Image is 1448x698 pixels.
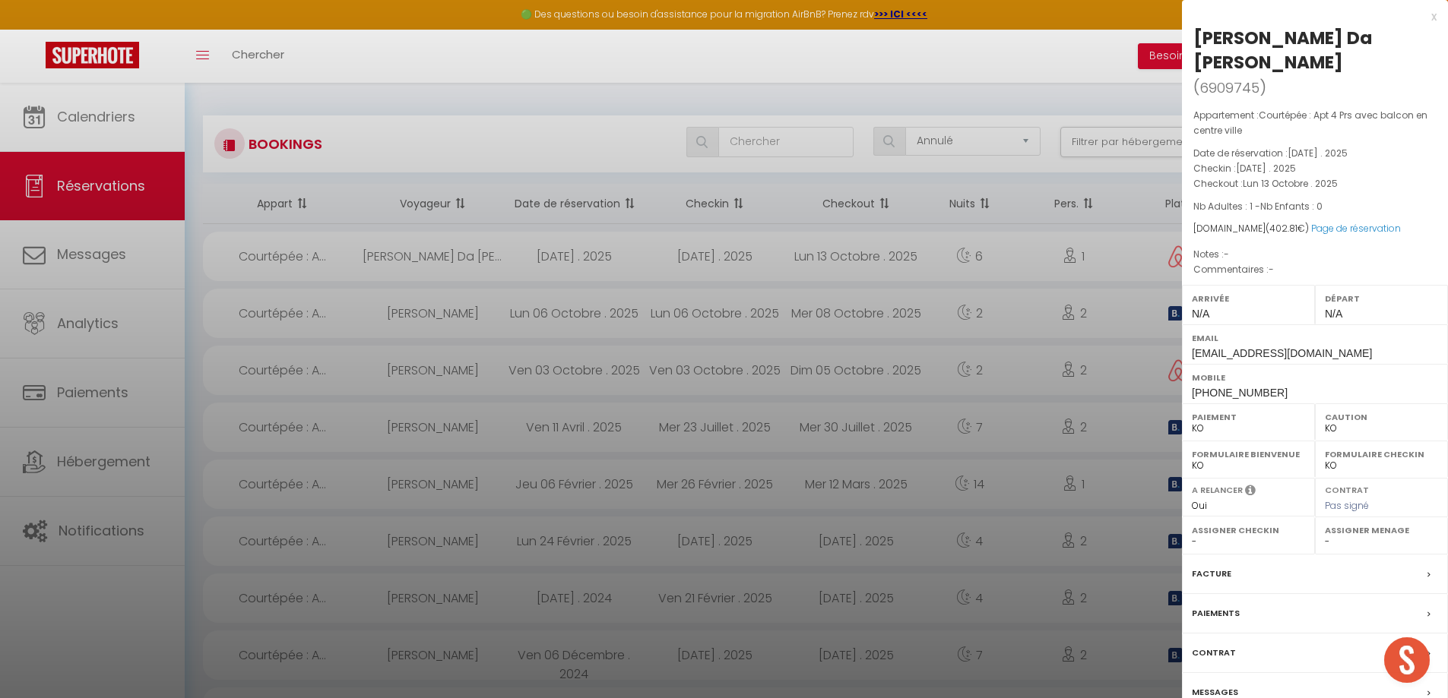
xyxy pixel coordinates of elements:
p: Checkout : [1193,176,1437,191]
p: Commentaires : [1193,262,1437,277]
div: Ouvrir le chat [1384,637,1430,683]
label: Assigner Checkin [1192,523,1305,538]
span: N/A [1192,308,1209,320]
label: Départ [1325,291,1438,306]
label: Paiement [1192,409,1305,425]
label: Arrivée [1192,291,1305,306]
span: - [1269,263,1274,276]
p: Notes : [1193,247,1437,262]
i: Sélectionner OUI si vous souhaiter envoyer les séquences de messages post-checkout [1245,484,1256,501]
p: Checkin : [1193,161,1437,176]
label: Email [1192,330,1438,346]
span: [DATE] . 2025 [1288,147,1348,159]
span: - [1224,248,1229,261]
div: [PERSON_NAME] Da [PERSON_NAME] [1193,26,1437,74]
label: Contrat [1325,484,1369,494]
p: Appartement : [1193,108,1437,138]
p: Date de réservation : [1193,146,1437,161]
label: Paiements [1192,605,1240,621]
a: Page de réservation [1311,222,1401,235]
span: [PHONE_NUMBER] [1192,387,1288,399]
div: [DOMAIN_NAME] [1193,222,1437,236]
label: A relancer [1192,484,1243,497]
span: [DATE] . 2025 [1236,162,1296,175]
span: Pas signé [1325,499,1369,512]
label: Contrat [1192,645,1236,661]
span: Nb Enfants : 0 [1260,200,1323,213]
span: [EMAIL_ADDRESS][DOMAIN_NAME] [1192,347,1372,359]
span: Nb Adultes : 1 - [1193,200,1323,213]
span: N/A [1325,308,1342,320]
span: 402.81 [1269,222,1297,235]
label: Formulaire Bienvenue [1192,447,1305,462]
span: Lun 13 Octobre . 2025 [1243,177,1338,190]
label: Caution [1325,409,1438,425]
div: x [1182,8,1437,26]
label: Assigner Menage [1325,523,1438,538]
span: 6909745 [1199,78,1259,97]
span: Courtépée : Apt 4 Prs avec balcon en centre ville [1193,109,1427,137]
span: ( €) [1266,222,1309,235]
span: ( ) [1193,77,1266,98]
label: Formulaire Checkin [1325,447,1438,462]
label: Mobile [1192,370,1438,385]
label: Facture [1192,566,1231,582]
